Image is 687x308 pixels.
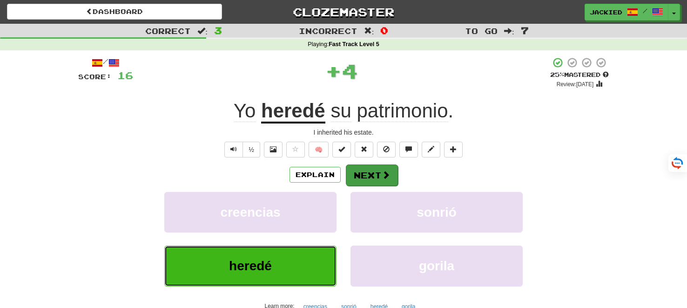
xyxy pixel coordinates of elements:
[286,142,305,157] button: Favorite sentence (alt+f)
[234,100,256,122] span: Yo
[117,69,133,81] span: 16
[7,4,222,20] a: Dashboard
[229,259,272,273] span: heredé
[261,100,325,123] u: heredé
[350,246,523,286] button: gorila
[145,26,191,35] span: Correct
[299,26,357,35] span: Incorrect
[309,142,329,157] button: 🧠
[504,27,514,35] span: :
[220,205,280,219] span: creencias
[355,142,373,157] button: Reset to 0% Mastered (alt+r)
[377,142,396,157] button: Ignore sentence (alt+i)
[643,7,647,14] span: /
[236,4,451,20] a: Clozemaster
[78,128,609,137] div: I inherited his estate.
[585,4,668,21] a: jackied /
[197,27,208,35] span: :
[325,100,453,122] span: .
[550,71,564,78] span: 25 %
[78,57,133,68] div: /
[550,71,609,79] div: Mastered
[224,142,243,157] button: Play sentence audio (ctl+space)
[290,167,341,183] button: Explain
[350,192,523,233] button: sonrió
[342,59,358,82] span: 4
[357,100,448,122] span: patrimonio
[332,142,351,157] button: Set this sentence to 100% Mastered (alt+m)
[364,27,374,35] span: :
[419,259,454,273] span: gorila
[329,41,379,48] strong: Fast Track Level 5
[214,25,222,36] span: 3
[557,81,594,88] small: Review: [DATE]
[164,246,337,286] button: heredé
[222,142,260,157] div: Text-to-speech controls
[444,142,463,157] button: Add to collection (alt+a)
[417,205,457,219] span: sonrió
[325,57,342,85] span: +
[399,142,418,157] button: Discuss sentence (alt+u)
[380,25,388,36] span: 0
[590,8,622,16] span: jackied
[164,192,337,233] button: creencias
[242,142,260,157] button: ½
[346,164,398,186] button: Next
[264,142,283,157] button: Show image (alt+x)
[78,73,112,81] span: Score:
[465,26,498,35] span: To go
[330,100,351,122] span: su
[521,25,529,36] span: 7
[422,142,440,157] button: Edit sentence (alt+d)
